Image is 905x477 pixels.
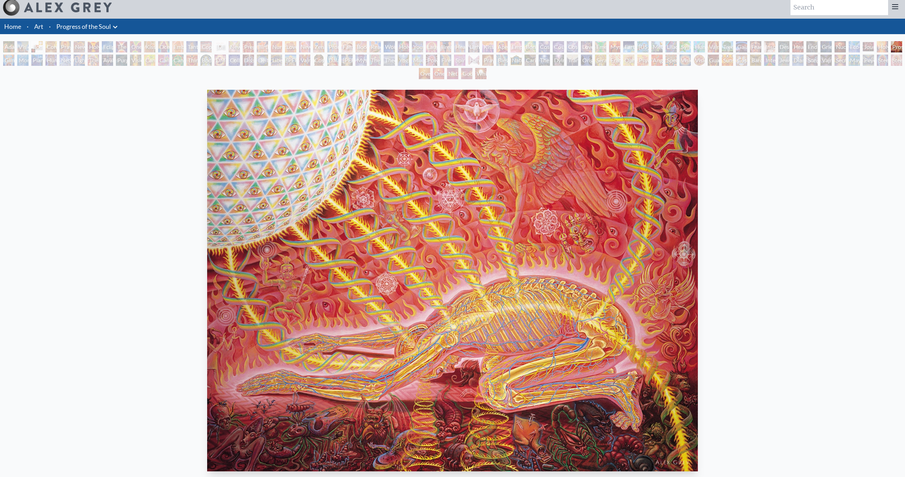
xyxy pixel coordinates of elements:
div: One Taste [130,41,141,52]
div: Vision Tree [130,55,141,66]
div: Diamond Being [792,55,804,66]
div: Body, Mind, Spirit [31,41,43,52]
div: Vision Crystal Tondo [694,55,705,66]
div: Seraphic Transport Docking on the Third Eye [595,55,606,66]
div: Vajra Being [820,55,832,66]
div: Mudra [412,55,423,66]
div: Holy Grail [88,41,99,52]
div: Embracing [172,41,184,52]
div: Love Circuit [285,41,296,52]
div: Bond [525,41,536,52]
div: Tree & Person [722,41,733,52]
div: Mysteriosa 2 [609,41,620,52]
div: Cosmic Creativity [539,41,550,52]
div: Sunyata [722,55,733,66]
div: Laughing Man [426,41,437,52]
div: Earth Energies [623,41,634,52]
div: Endarkenment [806,41,818,52]
div: Lightworker [74,55,85,66]
div: Oversoul [419,68,430,79]
div: Tantra [186,41,198,52]
div: Ocean of Love Bliss [158,41,169,52]
div: Nature of Mind [510,55,522,66]
div: Despair [778,41,789,52]
div: Gaia [736,41,747,52]
div: Holy Fire [877,41,888,52]
div: Peyote Being [863,55,874,66]
div: Song of Vajra Being [806,55,818,66]
div: Godself [461,68,472,79]
div: Holy Family [398,41,409,52]
div: [US_STATE] Song [637,41,649,52]
a: Home [4,23,21,30]
div: Vajra Guru [299,55,310,66]
div: Spirit Animates the Flesh [454,55,465,66]
div: Third Eye Tears of Joy [186,55,198,66]
div: The Shulgins and their Alchemical Angels [88,55,99,66]
div: Headache [792,41,804,52]
div: Young & Old [412,41,423,52]
div: Firewalking [440,55,451,66]
div: Lightweaver [468,41,479,52]
div: Networks [60,55,71,66]
div: Guardian of Infinite Vision [708,55,719,66]
div: Jewel Being [778,55,789,66]
div: Empowerment [510,41,522,52]
div: Mayan Being [849,55,860,66]
div: Journey of the Wounded Healer [863,41,874,52]
div: Glimpsing the Empyrean [3,55,14,66]
div: One [433,68,444,79]
div: White Light [475,68,486,79]
div: Cannabacchus [172,55,184,66]
div: Vision Crystal [680,55,691,66]
div: Net of Being [447,68,458,79]
div: Eco-Atlas [849,41,860,52]
div: Monochord [17,55,29,66]
div: Yogi & the Möbius Sphere [398,55,409,66]
div: Zena Lotus [313,41,324,52]
div: Breathing [440,41,451,52]
div: Cannabis Sutra [158,55,169,66]
div: Reading [370,41,381,52]
div: Nursing [271,41,282,52]
div: Contemplation [45,41,57,52]
div: New Man New Woman [74,41,85,52]
div: Collective Vision [229,55,240,66]
div: Insomnia [764,41,775,52]
div: Planetary Prayers [31,55,43,66]
div: Emerald Grail [595,41,606,52]
div: Copulating [200,41,212,52]
div: Interbeing [764,55,775,66]
img: Prostration-1993-Alex-Grey-watermarked.jpg [207,90,698,471]
div: New Family [299,41,310,52]
div: Steeplehead 1 [877,55,888,66]
div: Transfiguration [567,55,578,66]
div: Nuclear Crucifixion [835,41,846,52]
div: Steeplehead 2 [891,55,902,66]
div: Praying Hands [482,55,494,66]
div: Cosmic [DEMOGRAPHIC_DATA] [313,55,324,66]
div: Secret Writing Being [835,55,846,66]
div: Cosmic Artist [553,41,564,52]
div: Wonder [384,41,395,52]
div: Boo-boo [355,41,367,52]
div: Humming Bird [694,41,705,52]
div: Promise [327,41,339,52]
div: Caring [525,55,536,66]
div: Mystic Eye [355,55,367,66]
div: Ayahuasca Visitation [102,55,113,66]
div: Symbiosis: Gall Wasp & Oak Tree [680,41,691,52]
div: Purging [116,55,127,66]
li: · [46,19,54,34]
div: Angel Skin [651,55,663,66]
div: Deities & Demons Drinking from the Milky Pool [257,55,268,66]
div: Dalai Lama [327,55,339,66]
div: Vajra Horse [708,41,719,52]
div: Prostration [891,41,902,52]
div: Bardo Being [750,55,761,66]
div: Dissectional Art for Tool's Lateralus CD [243,55,254,66]
div: [PERSON_NAME] [285,55,296,66]
div: Pregnancy [243,41,254,52]
div: Cosmic Elf [736,55,747,66]
div: Power to the Peaceful [426,55,437,66]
